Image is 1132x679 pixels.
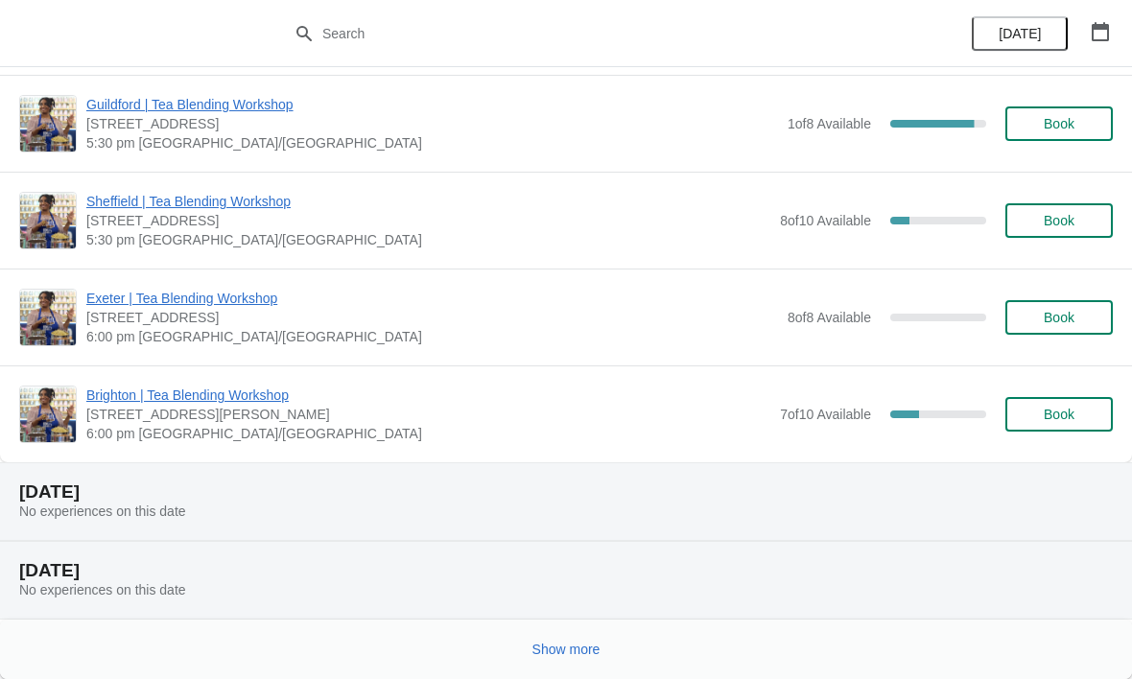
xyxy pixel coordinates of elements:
input: Search [321,16,849,51]
h2: [DATE] [19,482,1113,502]
span: Guildford | Tea Blending Workshop [86,95,778,114]
img: Guildford | Tea Blending Workshop | 5 Market Street, Guildford, GU1 4LB | 5:30 pm Europe/London [20,96,76,152]
button: Show more [525,632,608,667]
span: 1 of 8 Available [788,116,871,131]
span: Book [1044,407,1074,422]
span: 5:30 pm [GEOGRAPHIC_DATA]/[GEOGRAPHIC_DATA] [86,133,778,152]
button: [DATE] [972,16,1068,51]
span: [STREET_ADDRESS] [86,211,770,230]
span: Brighton | Tea Blending Workshop [86,386,770,405]
button: Book [1005,397,1113,432]
span: [STREET_ADDRESS][PERSON_NAME] [86,405,770,424]
button: Book [1005,203,1113,238]
span: [STREET_ADDRESS] [86,114,778,133]
span: No experiences on this date [19,503,186,519]
button: Book [1005,106,1113,141]
span: Book [1044,310,1074,325]
span: [STREET_ADDRESS] [86,308,778,327]
span: Book [1044,116,1074,131]
h2: [DATE] [19,561,1113,580]
span: Exeter | Tea Blending Workshop [86,289,778,308]
span: Show more [532,642,601,657]
span: Sheffield | Tea Blending Workshop [86,192,770,211]
span: Book [1044,213,1074,228]
span: 6:00 pm [GEOGRAPHIC_DATA]/[GEOGRAPHIC_DATA] [86,327,778,346]
span: [DATE] [999,26,1041,41]
img: Exeter | Tea Blending Workshop | 46 High Street, Exeter, EX4 3DJ | 6:00 pm Europe/London [20,290,76,345]
span: 8 of 10 Available [780,213,871,228]
span: 8 of 8 Available [788,310,871,325]
img: Brighton | Tea Blending Workshop | 41 Gardner Street, Brighton BN1 1UN | 6:00 pm Europe/London [20,386,76,442]
span: No experiences on this date [19,582,186,597]
button: Book [1005,300,1113,335]
span: 6:00 pm [GEOGRAPHIC_DATA]/[GEOGRAPHIC_DATA] [86,424,770,443]
span: 5:30 pm [GEOGRAPHIC_DATA]/[GEOGRAPHIC_DATA] [86,230,770,249]
img: Sheffield | Tea Blending Workshop | 76 - 78 Pinstone Street, Sheffield, S1 2HP | 5:30 pm Europe/L... [20,193,76,248]
span: 7 of 10 Available [780,407,871,422]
